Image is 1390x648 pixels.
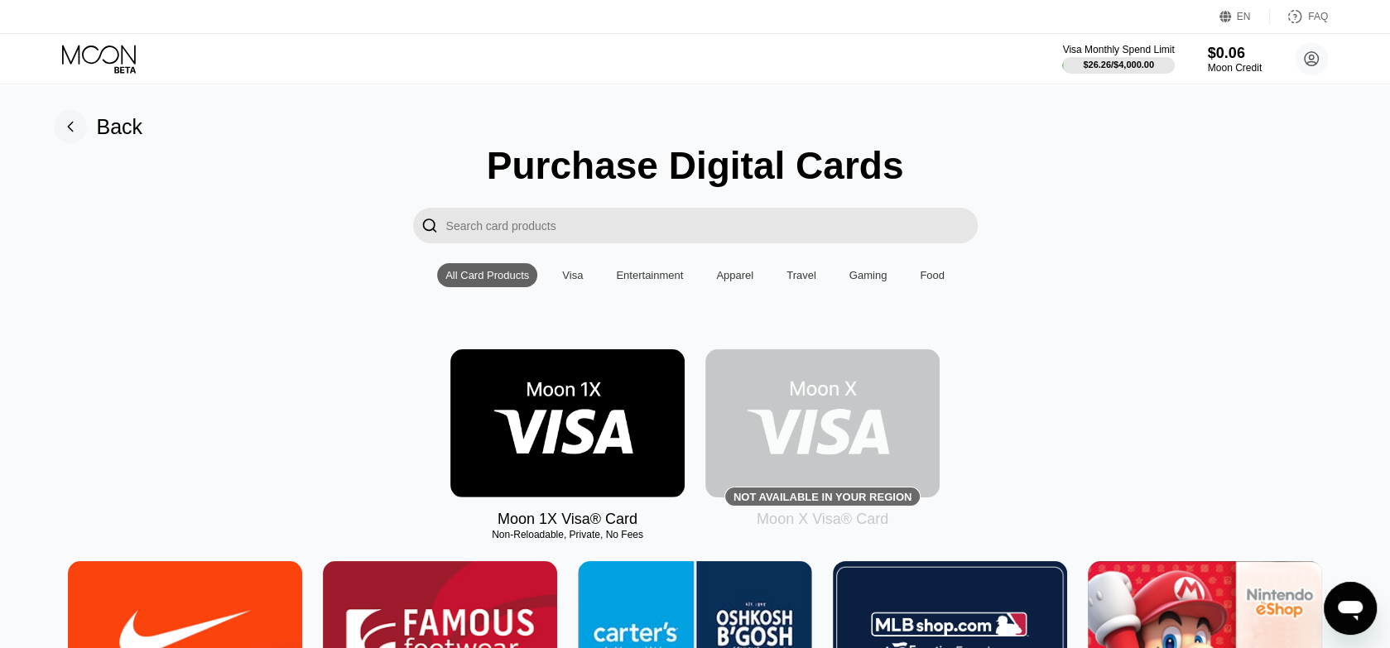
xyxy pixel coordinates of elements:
[54,110,143,143] div: Back
[562,269,583,281] div: Visa
[920,269,945,281] div: Food
[733,491,911,503] div: Not available in your region
[450,529,685,540] div: Non-Reloadable, Private, No Fees
[487,143,904,188] div: Purchase Digital Cards
[1219,8,1270,25] div: EN
[1083,60,1154,70] div: $26.26 / $4,000.00
[757,511,888,528] div: Moon X Visa® Card
[708,263,762,287] div: Apparel
[554,263,591,287] div: Visa
[445,269,529,281] div: All Card Products
[1308,11,1328,22] div: FAQ
[1062,44,1174,74] div: Visa Monthly Spend Limit$26.26/$4,000.00
[849,269,887,281] div: Gaming
[786,269,816,281] div: Travel
[446,208,978,243] input: Search card products
[1270,8,1328,25] div: FAQ
[1208,62,1262,74] div: Moon Credit
[1062,44,1174,55] div: Visa Monthly Spend Limit
[1237,11,1251,22] div: EN
[616,269,683,281] div: Entertainment
[498,511,637,528] div: Moon 1X Visa® Card
[608,263,691,287] div: Entertainment
[437,263,537,287] div: All Card Products
[1208,45,1262,62] div: $0.06
[716,269,753,281] div: Apparel
[1208,45,1262,74] div: $0.06Moon Credit
[778,263,825,287] div: Travel
[911,263,953,287] div: Food
[413,208,446,243] div: 
[1324,582,1377,635] iframe: Button to launch messaging window
[97,115,143,139] div: Back
[841,263,896,287] div: Gaming
[421,216,438,235] div: 
[705,349,940,497] div: Not available in your region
